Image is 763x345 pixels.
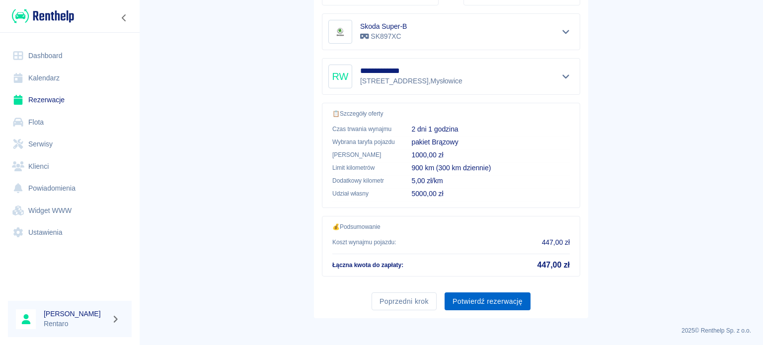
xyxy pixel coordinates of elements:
p: Łączna kwota do zapłaty : [332,261,403,270]
button: Zwiń nawigację [117,11,132,24]
p: Udział własny [332,189,395,198]
h6: Skoda Super-B [360,21,407,31]
p: Limit kilometrów [332,163,395,172]
div: RW [328,65,352,88]
button: Potwierdź rezerwację [445,292,531,311]
h6: [PERSON_NAME] [44,309,107,319]
p: 5,00 zł/km [411,176,570,186]
a: Serwisy [8,133,132,155]
img: Image [330,22,350,42]
p: 💰 Podsumowanie [332,222,570,231]
p: Czas trwania wynajmu [332,125,395,134]
p: 2025 © Renthelp Sp. z o.o. [151,326,751,335]
a: Rezerwacje [8,89,132,111]
button: Poprzedni krok [372,292,437,311]
p: Koszt wynajmu pojazdu : [332,238,396,247]
p: 447,00 zł [542,237,570,248]
p: Wybrana taryfa pojazdu [332,138,395,146]
a: Powiadomienia [8,177,132,200]
p: [STREET_ADDRESS] , Mysłowice [360,76,462,86]
p: 📋 Szczegóły oferty [332,109,570,118]
a: Renthelp logo [8,8,74,24]
p: SK897XC [360,31,407,42]
a: Ustawienia [8,221,132,244]
p: Dodatkowy kilometr [332,176,395,185]
p: 5000,00 zł [411,189,570,199]
a: Widget WWW [8,200,132,222]
button: Pokaż szczegóły [558,25,574,39]
a: Flota [8,111,132,134]
p: 1000,00 zł [411,150,570,160]
h5: 447,00 zł [537,260,570,270]
p: pakiet Brązowy [411,137,570,147]
a: Dashboard [8,45,132,67]
p: 2 dni 1 godzina [411,124,570,135]
img: Renthelp logo [12,8,74,24]
p: [PERSON_NAME] [332,150,395,159]
a: Klienci [8,155,132,178]
p: Rentaro [44,319,107,329]
a: Kalendarz [8,67,132,89]
p: 900 km (300 km dziennie) [411,163,570,173]
button: Pokaż szczegóły [558,69,574,83]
